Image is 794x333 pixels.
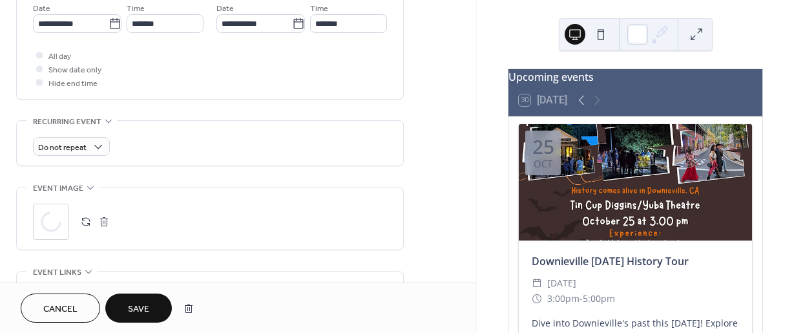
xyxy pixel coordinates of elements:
[48,50,71,63] span: All day
[21,294,100,323] button: Cancel
[583,291,615,306] span: 5:00pm
[547,275,576,291] span: [DATE]
[48,77,98,91] span: Hide end time
[33,204,69,240] div: ;
[532,275,542,291] div: ​
[38,140,87,155] span: Do not repeat
[534,159,552,169] div: Oct
[48,63,101,77] span: Show date only
[33,182,83,195] span: Event image
[33,115,101,129] span: Recurring event
[310,2,328,16] span: Time
[532,291,542,306] div: ​
[43,303,78,316] span: Cancel
[532,137,554,156] div: 25
[508,69,762,85] div: Upcoming events
[33,2,50,16] span: Date
[216,2,234,16] span: Date
[105,294,172,323] button: Save
[127,2,145,16] span: Time
[580,291,583,306] span: -
[547,291,580,306] span: 3:00pm
[128,303,149,316] span: Save
[519,253,752,269] div: Downieville [DATE] History Tour
[33,266,81,279] span: Event links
